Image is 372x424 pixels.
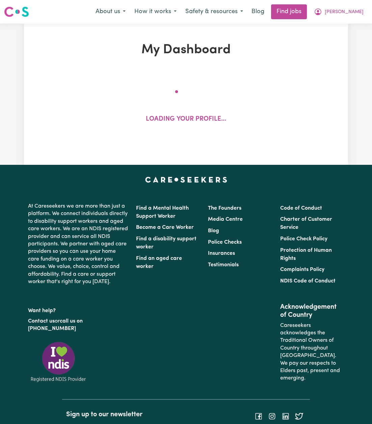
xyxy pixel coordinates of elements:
[280,278,336,284] a: NDIS Code of Conduct
[91,5,130,19] button: About us
[280,217,332,230] a: Charter of Customer Service
[345,397,367,419] iframe: Button to launch messaging window
[208,206,241,211] a: The Founders
[280,303,344,319] h2: Acknowledgement of Country
[255,413,263,419] a: Follow Careseekers on Facebook
[136,206,189,219] a: Find a Mental Health Support Worker
[208,240,242,245] a: Police Checks
[28,341,89,383] img: Registered NDIS provider
[181,5,247,19] button: Safety & resources
[268,413,276,419] a: Follow Careseekers on Instagram
[280,267,324,272] a: Complaints Policy
[280,248,332,261] a: Protection of Human Rights
[136,256,182,269] a: Find an aged care worker
[28,315,128,335] p: or
[28,200,128,288] p: At Careseekers we are more than just a platform. We connect individuals directly to disability su...
[208,251,235,256] a: Insurances
[310,5,368,19] button: My Account
[66,411,182,419] h2: Sign up to our newsletter
[280,236,327,242] a: Police Check Policy
[146,115,226,124] p: Loading your profile...
[208,228,219,234] a: Blog
[280,319,344,385] p: Careseekers acknowledges the Traditional Owners of Country throughout [GEOGRAPHIC_DATA]. We pay o...
[136,225,194,230] a: Become a Care Worker
[82,42,290,58] h1: My Dashboard
[28,319,55,324] a: Contact us
[28,304,128,314] p: Want help?
[208,217,243,222] a: Media Centre
[208,262,239,268] a: Testimonials
[136,236,196,250] a: Find a disability support worker
[4,4,29,20] a: Careseekers logo
[295,413,303,419] a: Follow Careseekers on Twitter
[130,5,181,19] button: How it works
[4,6,29,18] img: Careseekers logo
[325,8,364,16] span: [PERSON_NAME]
[247,4,268,19] a: Blog
[145,177,227,182] a: Careseekers home page
[282,413,290,419] a: Follow Careseekers on LinkedIn
[271,4,307,19] a: Find jobs
[280,206,322,211] a: Code of Conduct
